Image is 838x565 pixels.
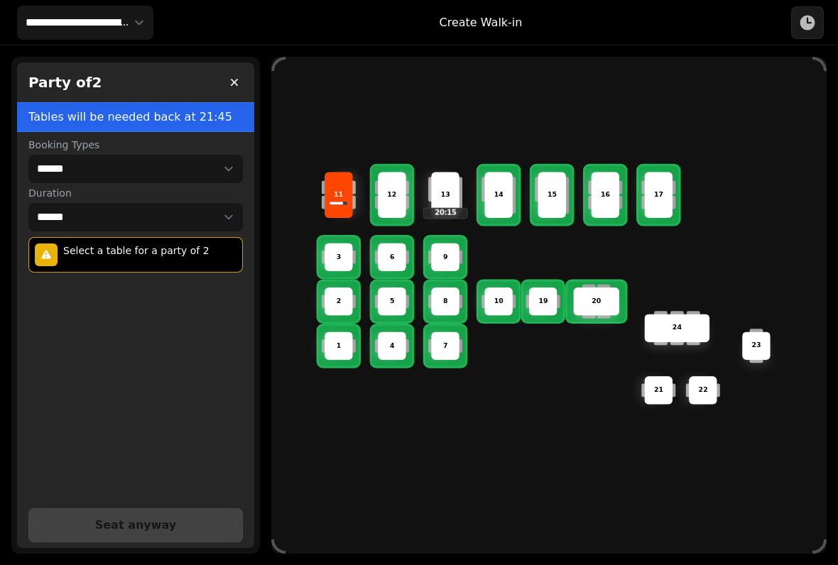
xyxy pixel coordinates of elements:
[424,209,467,218] p: 20:15
[28,109,243,126] p: Tables will be needed back at 21:45
[28,508,243,542] button: Seat anyway
[494,190,504,200] p: 14
[28,138,243,152] label: Booking Types
[334,190,343,200] p: 11
[698,385,707,395] p: 22
[654,385,663,395] p: 21
[390,341,395,351] p: 4
[443,341,448,351] p: 7
[440,190,450,200] p: 13
[337,341,342,351] p: 1
[337,297,342,307] p: 2
[443,297,448,307] p: 8
[390,297,395,307] p: 5
[28,186,243,200] label: Duration
[538,297,548,307] p: 19
[23,72,102,92] h2: Party of 2
[654,190,663,200] p: 17
[390,252,395,262] p: 6
[592,297,601,307] p: 20
[548,190,557,200] p: 15
[494,297,504,307] p: 10
[751,341,761,351] p: 23
[63,243,215,258] p: Select a table for a party of 2
[46,520,225,531] span: Seat anyway
[443,252,448,262] p: 9
[337,252,342,262] p: 3
[387,190,396,200] p: 12
[673,323,682,333] p: 24
[440,14,523,31] p: Create Walk-in
[601,190,610,200] p: 16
